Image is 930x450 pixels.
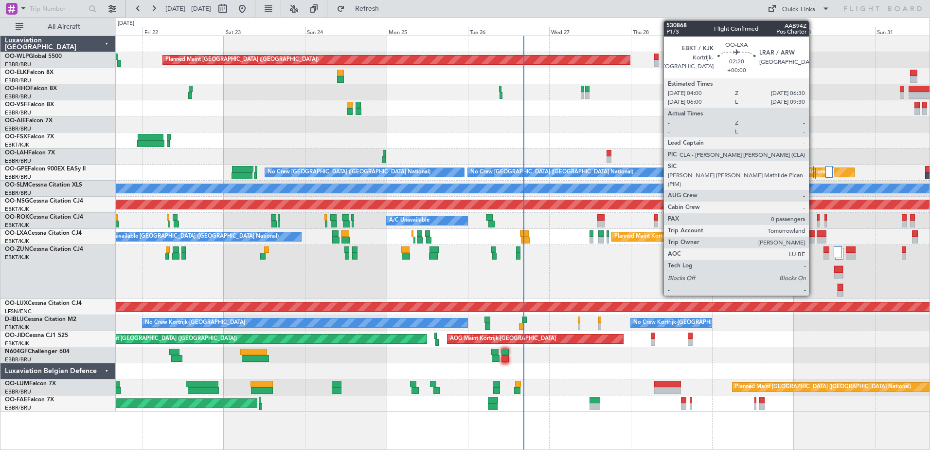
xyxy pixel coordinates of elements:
[468,27,549,36] div: Tue 26
[145,316,245,330] div: No Crew Kortrijk-[GEOGRAPHIC_DATA]
[5,166,28,172] span: OO-GPE
[5,349,70,355] a: N604GFChallenger 604
[470,165,633,180] div: No Crew [GEOGRAPHIC_DATA] ([GEOGRAPHIC_DATA] National)
[5,70,27,75] span: OO-ELK
[5,70,54,75] a: OO-ELKFalcon 8X
[25,23,103,30] span: All Aircraft
[631,27,712,36] div: Thu 28
[5,150,55,156] a: OO-LAHFalcon 7X
[5,404,31,412] a: EBBR/BRU
[5,54,62,59] a: OO-WLPGlobal 5500
[5,340,29,347] a: EBKT/KJK
[5,86,30,92] span: OO-HHO
[5,333,25,338] span: OO-JID
[5,102,27,108] span: OO-VSF
[5,125,31,132] a: EBBR/BRU
[165,53,319,67] div: Planned Maint [GEOGRAPHIC_DATA] ([GEOGRAPHIC_DATA])
[633,316,733,330] div: No Crew Kortrijk-[GEOGRAPHIC_DATA]
[5,222,29,229] a: EBKT/KJK
[5,246,29,252] span: OO-ZUN
[5,141,29,149] a: EBKT/KJK
[5,230,28,236] span: OO-LXA
[5,173,31,181] a: EBBR/BRU
[84,332,237,346] div: Planned Maint [GEOGRAPHIC_DATA] ([GEOGRAPHIC_DATA])
[5,246,83,252] a: OO-ZUNCessna Citation CJ4
[5,189,31,197] a: EBBR/BRU
[389,213,429,228] div: A/C Unavailable
[347,5,388,12] span: Refresh
[5,324,29,331] a: EBKT/KJK
[5,182,82,188] a: OO-SLMCessna Citation XLS
[752,213,865,228] div: Planned Maint Kortrijk-[GEOGRAPHIC_DATA]
[5,93,31,100] a: EBBR/BRU
[782,5,815,15] div: Quick Links
[5,86,57,92] a: OO-HHOFalcon 8X
[5,206,29,213] a: EBKT/KJK
[5,61,31,68] a: EBBR/BRU
[5,198,29,204] span: OO-NSG
[5,134,27,140] span: OO-FSX
[5,254,29,261] a: EBKT/KJK
[5,157,31,165] a: EBBR/BRU
[118,19,134,28] div: [DATE]
[5,102,54,108] a: OO-VSFFalcon 8X
[143,27,224,36] div: Fri 22
[5,397,27,403] span: OO-FAE
[5,109,31,116] a: EBBR/BRU
[5,317,24,322] span: D-IBLU
[5,150,28,156] span: OO-LAH
[5,388,31,395] a: EBBR/BRU
[305,27,386,36] div: Sun 24
[5,349,28,355] span: N604GF
[5,381,56,387] a: OO-LUMFalcon 7X
[5,381,29,387] span: OO-LUM
[738,245,852,260] div: Planned Maint Kortrijk-[GEOGRAPHIC_DATA]
[5,300,82,306] a: OO-LUXCessna Citation CJ4
[387,27,468,36] div: Mon 25
[5,308,32,315] a: LFSN/ENC
[763,1,835,17] button: Quick Links
[5,317,76,322] a: D-IBLUCessna Citation M2
[5,118,53,124] a: OO-AIEFalcon 7X
[735,380,911,394] div: Planned Maint [GEOGRAPHIC_DATA] ([GEOGRAPHIC_DATA] National)
[5,118,26,124] span: OO-AIE
[614,229,728,244] div: Planned Maint Kortrijk-[GEOGRAPHIC_DATA]
[11,19,106,35] button: All Aircraft
[5,214,29,220] span: OO-ROK
[5,182,28,188] span: OO-SLM
[98,229,279,244] div: A/C Unavailable [GEOGRAPHIC_DATA] ([GEOGRAPHIC_DATA] National)
[332,1,391,17] button: Refresh
[549,27,630,36] div: Wed 27
[5,77,31,84] a: EBBR/BRU
[268,165,430,180] div: No Crew [GEOGRAPHIC_DATA] ([GEOGRAPHIC_DATA] National)
[5,166,86,172] a: OO-GPEFalcon 900EX EASy II
[794,27,875,36] div: Sat 30
[5,333,68,338] a: OO-JIDCessna CJ1 525
[5,356,31,363] a: EBBR/BRU
[5,397,54,403] a: OO-FAEFalcon 7X
[5,198,83,204] a: OO-NSGCessna Citation CJ4
[165,4,211,13] span: [DATE] - [DATE]
[712,27,793,36] div: Fri 29
[5,134,54,140] a: OO-FSXFalcon 7X
[450,332,556,346] div: AOG Maint Kortrijk-[GEOGRAPHIC_DATA]
[30,1,86,16] input: Trip Number
[5,238,29,245] a: EBKT/KJK
[5,230,82,236] a: OO-LXACessna Citation CJ4
[5,214,83,220] a: OO-ROKCessna Citation CJ4
[5,300,28,306] span: OO-LUX
[224,27,305,36] div: Sat 23
[5,54,29,59] span: OO-WLP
